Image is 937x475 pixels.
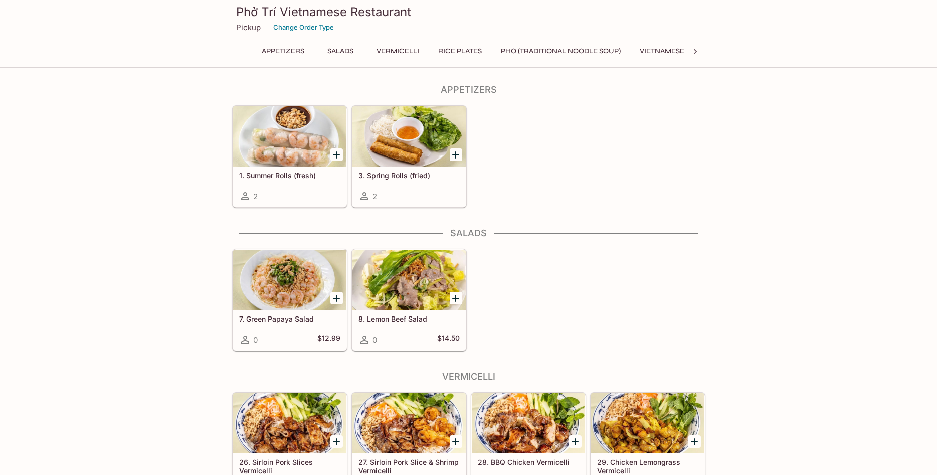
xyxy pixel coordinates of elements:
[236,23,261,32] p: Pickup
[352,393,466,453] div: 27. Sirloin Pork Slice & Shrimp Vermicelli
[433,44,487,58] button: Rice Plates
[232,371,705,382] h4: Vermicelli
[450,148,462,161] button: Add 3. Spring Rolls (fried)
[358,171,460,180] h5: 3. Spring Rolls (fried)
[233,106,347,207] a: 1. Summer Rolls (fresh)2
[450,292,462,304] button: Add 8. Lemon Beef Salad
[358,314,460,323] h5: 8. Lemon Beef Salad
[634,44,740,58] button: Vietnamese Sandwiches
[233,393,346,453] div: 26. Sirloin Pork Slices Vermicelli
[495,44,626,58] button: Pho (Traditional Noodle Soup)
[478,458,579,466] h5: 28. BBQ Chicken Vermicelli
[330,292,343,304] button: Add 7. Green Papaya Salad
[472,393,585,453] div: 28. BBQ Chicken Vermicelli
[352,106,466,207] a: 3. Spring Rolls (fried)2
[253,335,258,345] span: 0
[239,458,340,474] h5: 26. Sirloin Pork Slices Vermicelli
[352,106,466,167] div: 3. Spring Rolls (fried)
[239,314,340,323] h5: 7. Green Papaya Salad
[372,192,377,201] span: 2
[318,44,363,58] button: Salads
[372,335,377,345] span: 0
[688,435,701,448] button: Add 29. Chicken Lemongrass Vermicelli
[269,20,338,35] button: Change Order Type
[232,84,705,95] h4: Appetizers
[253,192,258,201] span: 2
[352,250,466,310] div: 8. Lemon Beef Salad
[358,458,460,474] h5: 27. Sirloin Pork Slice & Shrimp Vermicelli
[352,249,466,351] a: 8. Lemon Beef Salad0$14.50
[591,393,704,453] div: 29. Chicken Lemongrass Vermicelli
[330,148,343,161] button: Add 1. Summer Rolls (fresh)
[597,458,698,474] h5: 29. Chicken Lemongrass Vermicelli
[317,334,340,346] h5: $12.99
[233,106,346,167] div: 1. Summer Rolls (fresh)
[256,44,310,58] button: Appetizers
[233,250,346,310] div: 7. Green Papaya Salad
[236,4,701,20] h3: Phở Trí Vietnamese Restaurant
[239,171,340,180] h5: 1. Summer Rolls (fresh)
[232,228,705,239] h4: Salads
[569,435,582,448] button: Add 28. BBQ Chicken Vermicelli
[437,334,460,346] h5: $14.50
[233,249,347,351] a: 7. Green Papaya Salad0$12.99
[450,435,462,448] button: Add 27. Sirloin Pork Slice & Shrimp Vermicelli
[330,435,343,448] button: Add 26. Sirloin Pork Slices Vermicelli
[371,44,425,58] button: Vermicelli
